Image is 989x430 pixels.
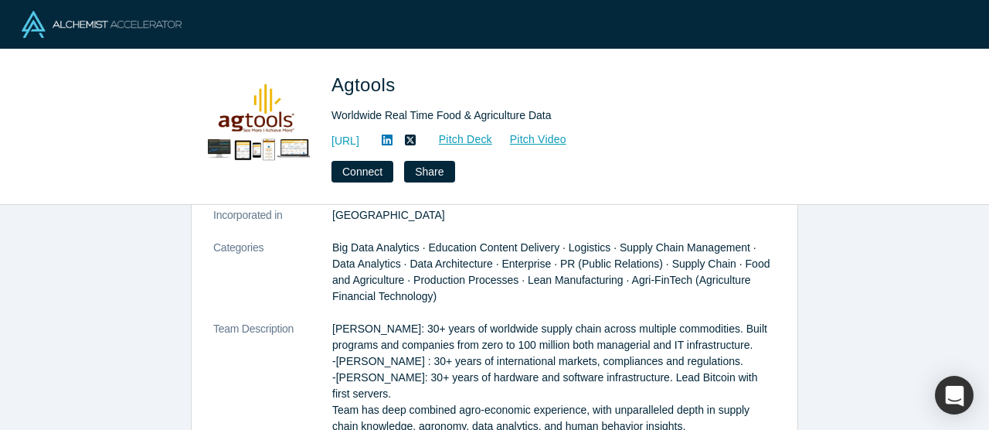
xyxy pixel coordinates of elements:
span: Agtools [331,74,401,95]
img: Alchemist Logo [22,11,182,38]
a: Pitch Video [493,131,567,148]
a: Pitch Deck [422,131,493,148]
div: Worldwide Real Time Food & Agriculture Data [331,107,764,124]
a: [URL] [331,133,359,149]
dd: [GEOGRAPHIC_DATA] [332,207,776,224]
dt: Categories [213,240,332,321]
button: Connect [331,161,393,183]
span: Big Data Analytics · Education Content Delivery · Logistics · Supply Chain Management · Data Anal... [332,241,770,302]
img: Agtools's Logo [202,71,310,179]
dt: Incorporated in [213,207,332,240]
button: Share [404,161,454,183]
